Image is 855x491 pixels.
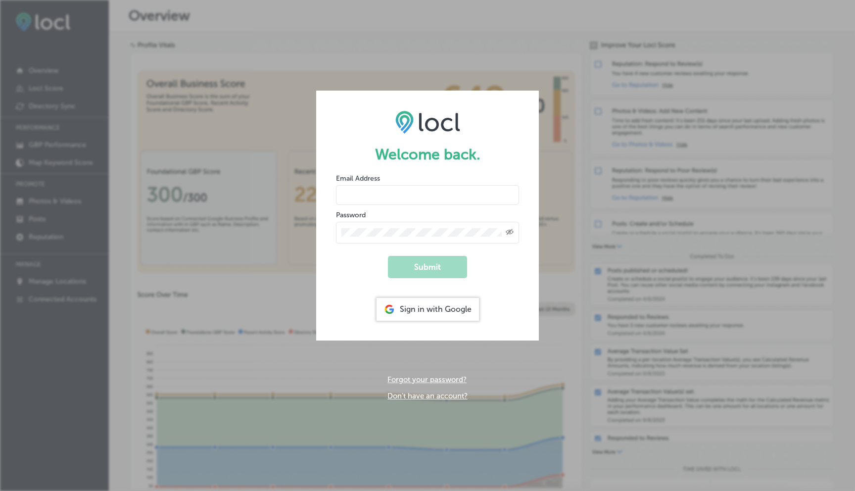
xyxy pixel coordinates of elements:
h1: Welcome back. [336,146,519,163]
label: Email Address [336,174,380,183]
label: Password [336,211,366,219]
div: Sign in with Google [377,298,479,321]
button: Submit [388,256,467,278]
a: Forgot your password? [387,375,467,384]
span: Toggle password visibility [506,228,514,237]
a: Don't have an account? [387,392,468,400]
img: LOCL logo [395,110,460,133]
